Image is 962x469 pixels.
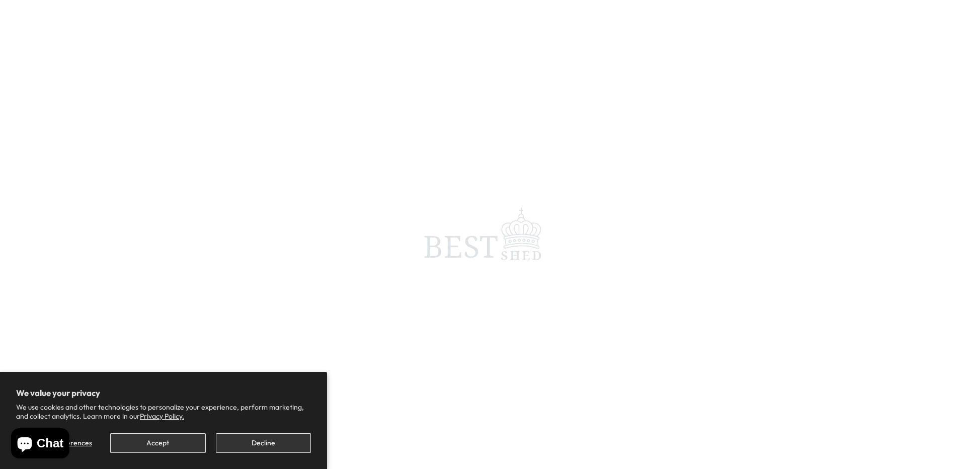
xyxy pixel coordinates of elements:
[110,433,205,453] button: Accept
[16,403,311,421] p: We use cookies and other technologies to personalize your experience, perform marketing, and coll...
[140,412,184,421] a: Privacy Policy.
[8,428,72,461] inbox-online-store-chat: Shopify online store chat
[216,433,311,453] button: Decline
[16,388,311,398] h2: We value your privacy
